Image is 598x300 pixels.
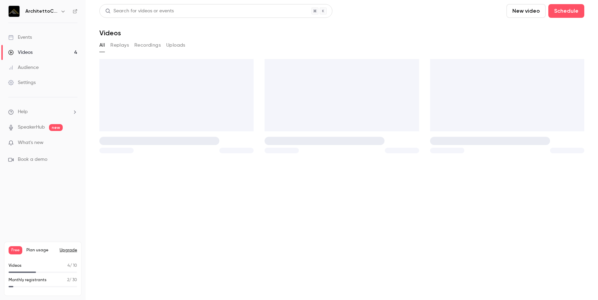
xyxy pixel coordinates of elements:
[110,40,129,51] button: Replays
[166,40,185,51] button: Uploads
[18,124,45,131] a: SpeakerHub
[105,8,174,15] div: Search for videos or events
[8,64,39,71] div: Audience
[18,156,47,163] span: Book a demo
[18,108,28,116] span: Help
[49,124,63,131] span: new
[67,278,69,282] span: 2
[134,40,161,51] button: Recordings
[9,263,22,269] p: Videos
[9,6,20,17] img: ArchitettoClub
[8,34,32,41] div: Events
[60,248,77,253] button: Upgrade
[507,4,546,18] button: New video
[18,139,44,146] span: What's new
[8,79,36,86] div: Settings
[68,263,77,269] p: / 10
[67,277,77,283] p: / 30
[99,29,121,37] h1: Videos
[68,264,70,268] span: 4
[99,40,105,51] button: All
[26,248,56,253] span: Plan usage
[9,246,22,254] span: Free
[8,49,33,56] div: Videos
[25,8,58,15] h6: ArchitettoClub
[9,277,47,283] p: Monthly registrants
[99,4,584,296] section: Videos
[548,4,584,18] button: Schedule
[69,140,77,146] iframe: Noticeable Trigger
[8,108,77,116] li: help-dropdown-opener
